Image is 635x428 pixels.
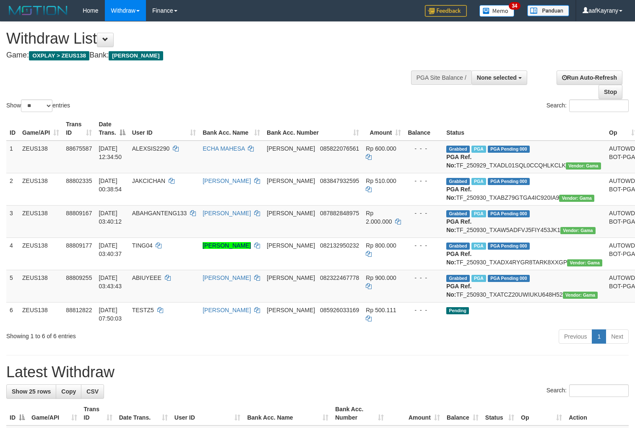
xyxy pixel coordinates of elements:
[19,270,62,302] td: ZEUS138
[6,30,415,47] h1: Withdraw List
[471,275,486,282] span: Marked by aaftanly
[81,402,116,425] th: Trans ID: activate to sort column ascending
[408,274,440,282] div: - - -
[203,210,251,217] a: [PERSON_NAME]
[109,51,163,60] span: [PERSON_NAME]
[132,242,153,249] span: TING04
[408,209,440,217] div: - - -
[443,402,482,425] th: Balance: activate to sort column ascending
[366,274,396,281] span: Rp 900.000
[477,74,517,81] span: None selected
[19,141,62,173] td: ZEUS138
[446,307,469,314] span: Pending
[446,178,470,185] span: Grabbed
[132,210,187,217] span: ABAHGANTENG133
[6,364,629,381] h1: Latest Withdraw
[446,146,470,153] span: Grabbed
[6,205,19,237] td: 3
[547,384,629,397] label: Search:
[320,177,359,184] span: Copy 083847932595 to clipboard
[559,329,592,344] a: Previous
[66,274,92,281] span: 88809255
[320,210,359,217] span: Copy 087882848975 to clipboard
[446,210,470,217] span: Grabbed
[132,145,170,152] span: ALEXSIS2290
[408,144,440,153] div: - - -
[99,210,122,225] span: [DATE] 03:40:12
[569,384,629,397] input: Search:
[443,270,606,302] td: TF_250930_TXATCZ20UWIUKU648H52
[21,99,52,112] select: Showentries
[267,274,315,281] span: [PERSON_NAME]
[471,178,486,185] span: Marked by aafsreyleap
[320,242,359,249] span: Copy 082132950232 to clipboard
[443,205,606,237] td: TF_250930_TXAW5ADFVJ5FIY453JK1
[19,117,62,141] th: Game/API: activate to sort column ascending
[6,329,258,340] div: Showing 1 to 6 of 6 entries
[203,145,245,152] a: ECHA MAHESA
[19,302,62,326] td: ZEUS138
[6,4,70,17] img: MOTION_logo.png
[19,173,62,205] td: ZEUS138
[488,210,530,217] span: PGA Pending
[565,402,629,425] th: Action
[203,274,251,281] a: [PERSON_NAME]
[12,388,51,395] span: Show 25 rows
[203,307,251,313] a: [PERSON_NAME]
[599,85,622,99] a: Stop
[446,218,471,233] b: PGA Ref. No:
[95,117,128,141] th: Date Trans.: activate to sort column descending
[408,306,440,314] div: - - -
[99,274,122,290] span: [DATE] 03:43:43
[263,117,362,141] th: Bank Acc. Number: activate to sort column ascending
[6,384,56,399] a: Show 25 rows
[6,99,70,112] label: Show entries
[62,117,95,141] th: Trans ID: activate to sort column ascending
[132,177,165,184] span: JAKCICHAN
[66,242,92,249] span: 88809177
[471,210,486,217] span: Marked by aaftanly
[99,307,122,322] span: [DATE] 07:50:03
[267,210,315,217] span: [PERSON_NAME]
[446,251,471,266] b: PGA Ref. No:
[366,145,396,152] span: Rp 600.000
[267,307,315,313] span: [PERSON_NAME]
[199,117,263,141] th: Bank Acc. Name: activate to sort column ascending
[425,5,467,17] img: Feedback.jpg
[66,210,92,217] span: 88809167
[557,70,622,85] a: Run Auto-Refresh
[28,402,81,425] th: Game/API: activate to sort column ascending
[66,145,92,152] span: 88675587
[203,242,251,249] a: [PERSON_NAME]
[566,162,601,170] span: Vendor URL: https://trx31.1velocity.biz
[244,402,332,425] th: Bank Acc. Name: activate to sort column ascending
[6,302,19,326] td: 6
[116,402,171,425] th: Date Trans.: activate to sort column ascending
[267,145,315,152] span: [PERSON_NAME]
[6,141,19,173] td: 1
[320,307,359,313] span: Copy 085926033169 to clipboard
[6,237,19,270] td: 4
[203,177,251,184] a: [PERSON_NAME]
[411,70,471,85] div: PGA Site Balance /
[471,243,486,250] span: Marked by aaftanly
[446,154,471,169] b: PGA Ref. No:
[446,243,470,250] span: Grabbed
[488,243,530,250] span: PGA Pending
[366,210,392,225] span: Rp 2.000.000
[99,145,122,160] span: [DATE] 12:34:50
[443,141,606,173] td: TF_250929_TXADL01SQL0CCQHLKCLK
[66,177,92,184] span: 88802335
[560,227,596,234] span: Vendor URL: https://trx31.1velocity.biz
[366,177,396,184] span: Rp 510.000
[6,270,19,302] td: 5
[19,205,62,237] td: ZEUS138
[567,259,602,266] span: Vendor URL: https://trx31.1velocity.biz
[443,173,606,205] td: TF_250930_TXABZ79GTGA4IC920IA9
[488,275,530,282] span: PGA Pending
[518,402,565,425] th: Op: activate to sort column ascending
[563,292,598,299] span: Vendor URL: https://trx31.1velocity.biz
[6,402,28,425] th: ID: activate to sort column descending
[569,99,629,112] input: Search:
[446,275,470,282] span: Grabbed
